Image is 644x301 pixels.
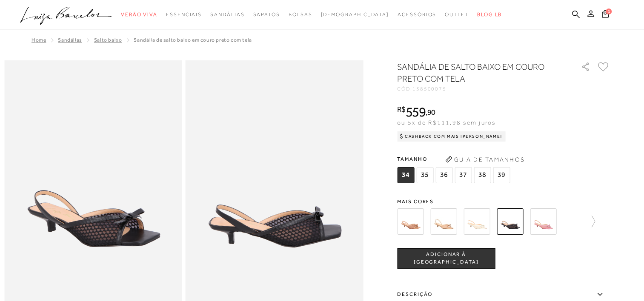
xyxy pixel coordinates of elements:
[134,37,252,43] span: SANDÁLIA DE SALTO BAIXO EM COURO PRETO COM TELA
[398,7,436,23] a: categoryNavScreenReaderText
[321,11,389,17] span: [DEMOGRAPHIC_DATA]
[398,11,436,17] span: Acessórios
[599,9,611,21] button: 1
[397,61,557,85] h1: SANDÁLIA DE SALTO BAIXO EM COURO PRETO COM TELA
[31,37,46,43] a: Home
[397,131,506,142] div: Cashback com Mais [PERSON_NAME]
[477,11,502,17] span: BLOG LB
[474,167,491,183] span: 38
[321,7,389,23] a: noSubCategoriesText
[166,11,202,17] span: Essenciais
[253,7,280,23] a: categoryNavScreenReaderText
[426,108,435,116] i: ,
[121,7,157,23] a: categoryNavScreenReaderText
[289,11,312,17] span: Bolsas
[210,7,244,23] a: categoryNavScreenReaderText
[397,86,567,91] div: CÓD:
[530,208,556,235] img: SANDÁLIA DE SALTO BAIXO EM COURO ROSA CEREJEIRA COM TELA
[442,153,527,166] button: Guia de Tamanhos
[445,11,469,17] span: Outlet
[166,7,202,23] a: categoryNavScreenReaderText
[435,167,452,183] span: 36
[406,104,426,119] span: 559
[427,108,435,116] span: 90
[253,11,280,17] span: Sapatos
[445,7,469,23] a: categoryNavScreenReaderText
[397,119,495,126] span: ou 5x de R$111,98 sem juros
[397,167,414,183] span: 34
[430,208,457,235] img: SANDÁLIA DE SALTO BAIXO EM COURO BEGE COM TELA
[464,208,490,235] img: SANDÁLIA DE SALTO BAIXO EM COURO OFF WHITE COM TELA
[397,199,610,204] span: Mais cores
[497,208,523,235] img: SANDÁLIA DE SALTO BAIXO EM COURO PRETO COM TELA
[455,167,472,183] span: 37
[412,86,447,92] span: 138500075
[289,7,312,23] a: categoryNavScreenReaderText
[398,251,495,266] span: ADICIONAR À [GEOGRAPHIC_DATA]
[397,153,512,165] span: Tamanho
[477,7,502,23] a: BLOG LB
[493,167,510,183] span: 39
[397,248,495,269] button: ADICIONAR À [GEOGRAPHIC_DATA]
[397,105,406,113] i: R$
[606,9,612,14] span: 1
[416,167,433,183] span: 35
[121,11,157,17] span: Verão Viva
[58,37,82,43] a: SANDÁLIAS
[397,208,424,235] img: SANDÁLIA DE SALTO BAIXO EM COURO BEGE BLUSH COM TELA
[94,37,122,43] a: Salto Baixo
[210,11,244,17] span: Sandálias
